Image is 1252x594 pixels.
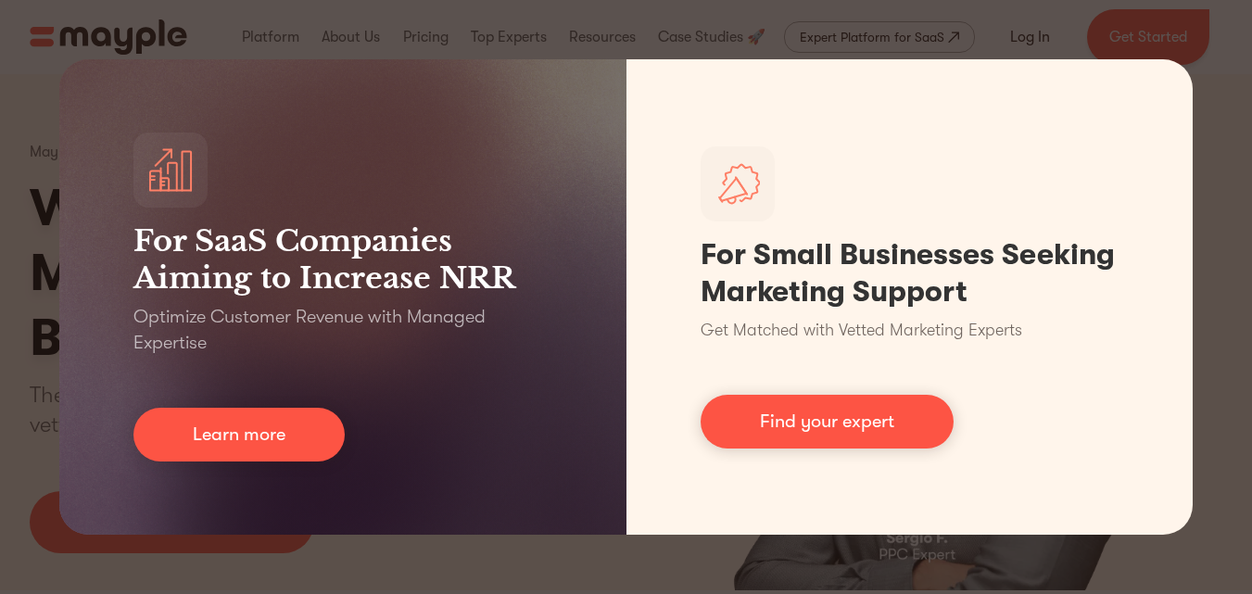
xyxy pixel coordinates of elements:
[701,318,1022,343] p: Get Matched with Vetted Marketing Experts
[133,408,345,461] a: Learn more
[701,236,1119,310] h1: For Small Businesses Seeking Marketing Support
[133,222,552,297] h3: For SaaS Companies Aiming to Increase NRR
[133,304,552,356] p: Optimize Customer Revenue with Managed Expertise
[701,395,954,449] a: Find your expert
